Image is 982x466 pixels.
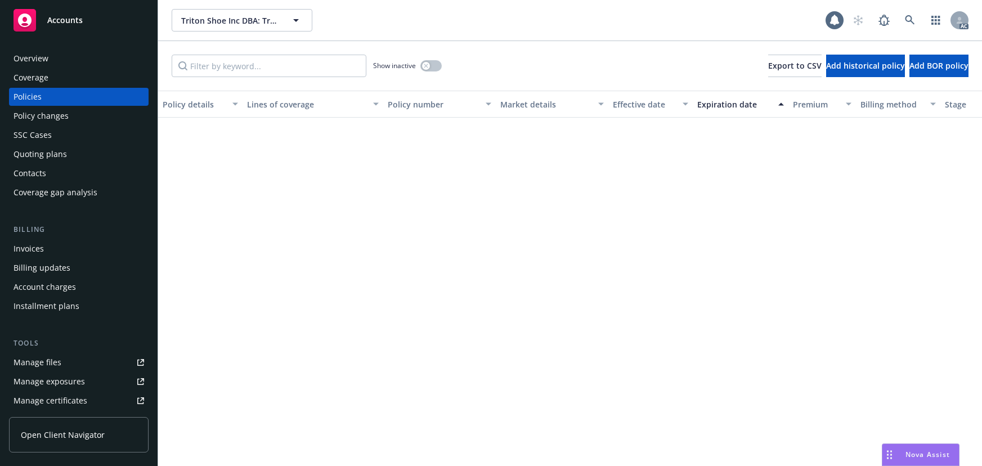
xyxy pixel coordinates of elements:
[9,392,149,410] a: Manage certificates
[905,450,950,459] span: Nova Assist
[47,16,83,25] span: Accounts
[14,126,52,144] div: SSC Cases
[383,91,496,118] button: Policy number
[9,353,149,371] a: Manage files
[500,98,591,110] div: Market details
[768,55,822,77] button: Export to CSV
[14,259,70,277] div: Billing updates
[14,373,85,391] div: Manage exposures
[9,278,149,296] a: Account charges
[14,392,87,410] div: Manage certificates
[14,183,97,201] div: Coverage gap analysis
[793,98,839,110] div: Premium
[158,91,243,118] button: Policy details
[697,98,772,110] div: Expiration date
[882,443,959,466] button: Nova Assist
[247,98,366,110] div: Lines of coverage
[9,69,149,87] a: Coverage
[373,61,416,70] span: Show inactive
[768,60,822,71] span: Export to CSV
[172,9,312,32] button: Triton Shoe Inc DBA: Triton Construction Management
[9,164,149,182] a: Contacts
[9,50,149,68] a: Overview
[909,60,968,71] span: Add BOR policy
[9,259,149,277] a: Billing updates
[826,55,905,77] button: Add historical policy
[9,5,149,36] a: Accounts
[693,91,788,118] button: Expiration date
[14,88,42,106] div: Policies
[9,297,149,315] a: Installment plans
[9,373,149,391] a: Manage exposures
[788,91,856,118] button: Premium
[9,338,149,349] div: Tools
[925,9,947,32] a: Switch app
[909,55,968,77] button: Add BOR policy
[860,98,923,110] div: Billing method
[181,15,279,26] span: Triton Shoe Inc DBA: Triton Construction Management
[9,107,149,125] a: Policy changes
[14,297,79,315] div: Installment plans
[14,240,44,258] div: Invoices
[14,107,69,125] div: Policy changes
[14,50,48,68] div: Overview
[9,240,149,258] a: Invoices
[163,98,226,110] div: Policy details
[9,126,149,144] a: SSC Cases
[14,353,61,371] div: Manage files
[945,98,980,110] div: Stage
[847,9,869,32] a: Start snowing
[9,183,149,201] a: Coverage gap analysis
[9,88,149,106] a: Policies
[14,69,48,87] div: Coverage
[14,145,67,163] div: Quoting plans
[388,98,479,110] div: Policy number
[496,91,608,118] button: Market details
[826,60,905,71] span: Add historical policy
[14,278,76,296] div: Account charges
[613,98,676,110] div: Effective date
[856,91,940,118] button: Billing method
[172,55,366,77] input: Filter by keyword...
[9,224,149,235] div: Billing
[882,444,896,465] div: Drag to move
[14,164,46,182] div: Contacts
[21,429,105,441] span: Open Client Navigator
[873,9,895,32] a: Report a Bug
[608,91,693,118] button: Effective date
[243,91,383,118] button: Lines of coverage
[9,145,149,163] a: Quoting plans
[899,9,921,32] a: Search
